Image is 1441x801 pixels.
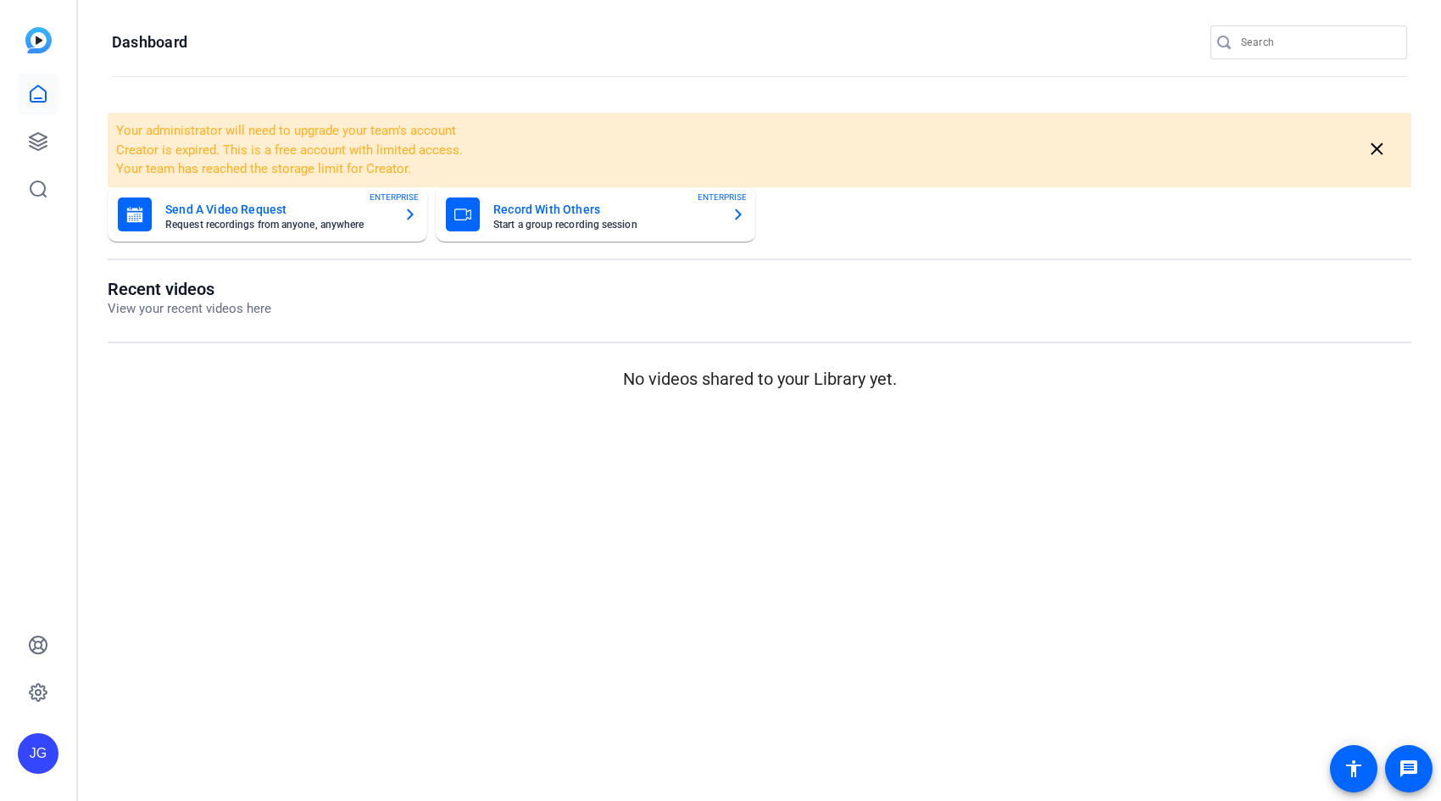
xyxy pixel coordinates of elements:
p: View your recent videos here [108,299,271,319]
h1: Dashboard [112,32,187,53]
li: Your team has reached the storage limit for Creator. [116,159,1159,179]
mat-card-subtitle: Start a group recording session [493,220,718,230]
span: ENTERPRISE [370,191,419,203]
img: blue-gradient.svg [25,27,52,53]
mat-icon: message [1399,759,1419,779]
mat-icon: accessibility [1344,759,1364,779]
p: No videos shared to your Library yet. [108,366,1411,392]
span: Your administrator will need to upgrade your team's account [116,123,456,138]
h1: Recent videos [108,279,271,299]
div: JG [18,733,58,774]
input: Search [1241,32,1394,53]
li: Creator is expired. This is a free account with limited access. [116,141,1159,160]
mat-card-title: Send A Video Request [165,199,390,220]
button: Record With OthersStart a group recording sessionENTERPRISE [436,187,755,242]
mat-card-subtitle: Request recordings from anyone, anywhere [165,220,390,230]
mat-card-title: Record With Others [493,199,718,220]
mat-icon: close [1366,139,1388,160]
span: ENTERPRISE [698,191,747,203]
button: Send A Video RequestRequest recordings from anyone, anywhereENTERPRISE [108,187,427,242]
